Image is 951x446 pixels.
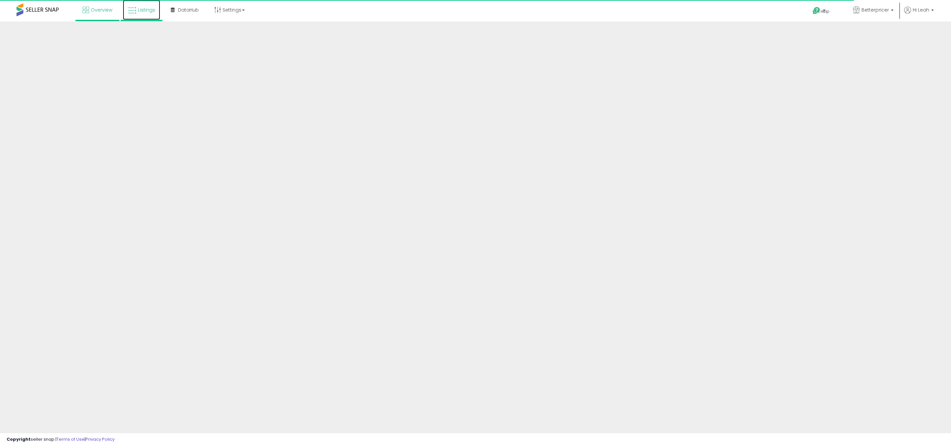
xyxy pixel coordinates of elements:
a: Help [807,2,842,21]
i: Get Help [812,7,821,15]
span: Help [821,9,829,14]
span: Listings [138,7,155,13]
span: DataHub [178,7,199,13]
a: Hi Leah [904,7,934,21]
span: Hi Leah [913,7,929,13]
span: Betterpricer [862,7,889,13]
span: Overview [91,7,112,13]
